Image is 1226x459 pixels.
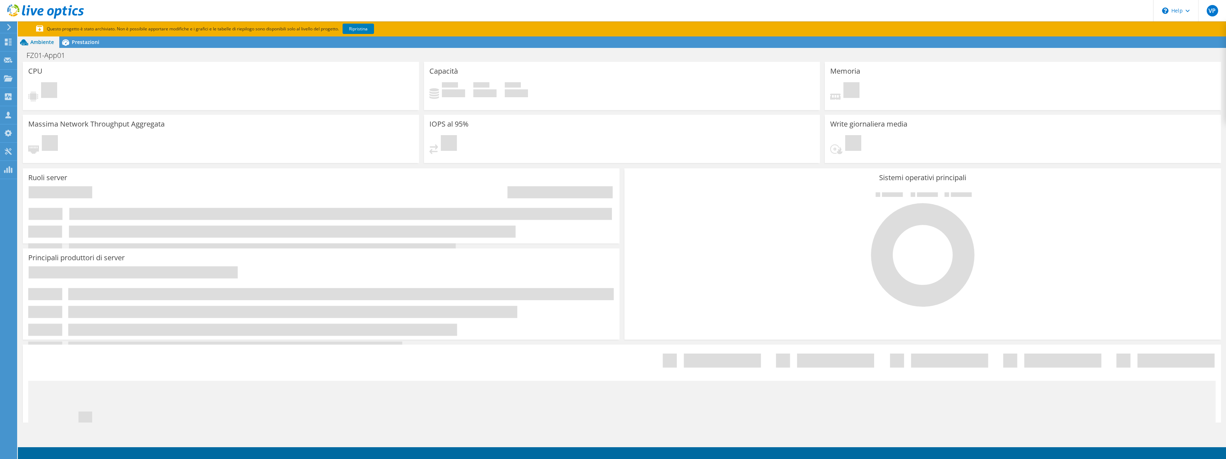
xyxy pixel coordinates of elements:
[72,39,99,45] span: Prestazioni
[36,25,386,33] p: Questo progetto è stato archiviato. Non è possibile apportare modifiche e i grafici e le tabelle ...
[830,67,860,75] h3: Memoria
[28,174,67,182] h3: Ruoli server
[845,135,861,153] span: In sospeso
[442,82,458,89] span: In uso
[630,174,1216,182] h3: Sistemi operativi principali
[830,120,907,128] h3: Write giornaliera media
[343,24,374,34] a: Ripristina
[41,82,57,100] span: In sospeso
[30,39,54,45] span: Ambiente
[23,51,76,59] h1: FZ01-App01
[473,89,497,97] h4: 0 GiB
[28,120,165,128] h3: Massima Network Throughput Aggregata
[28,254,125,262] h3: Principali produttori di server
[429,67,458,75] h3: Capacità
[505,82,521,89] span: Totale
[1162,8,1168,14] svg: \n
[28,67,43,75] h3: CPU
[42,135,58,153] span: In sospeso
[843,82,859,100] span: In sospeso
[505,89,528,97] h4: 0 GiB
[441,135,457,153] span: In sospeso
[429,120,469,128] h3: IOPS al 95%
[473,82,489,89] span: Disponibile
[442,89,465,97] h4: 0 GiB
[1207,5,1218,16] span: VP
